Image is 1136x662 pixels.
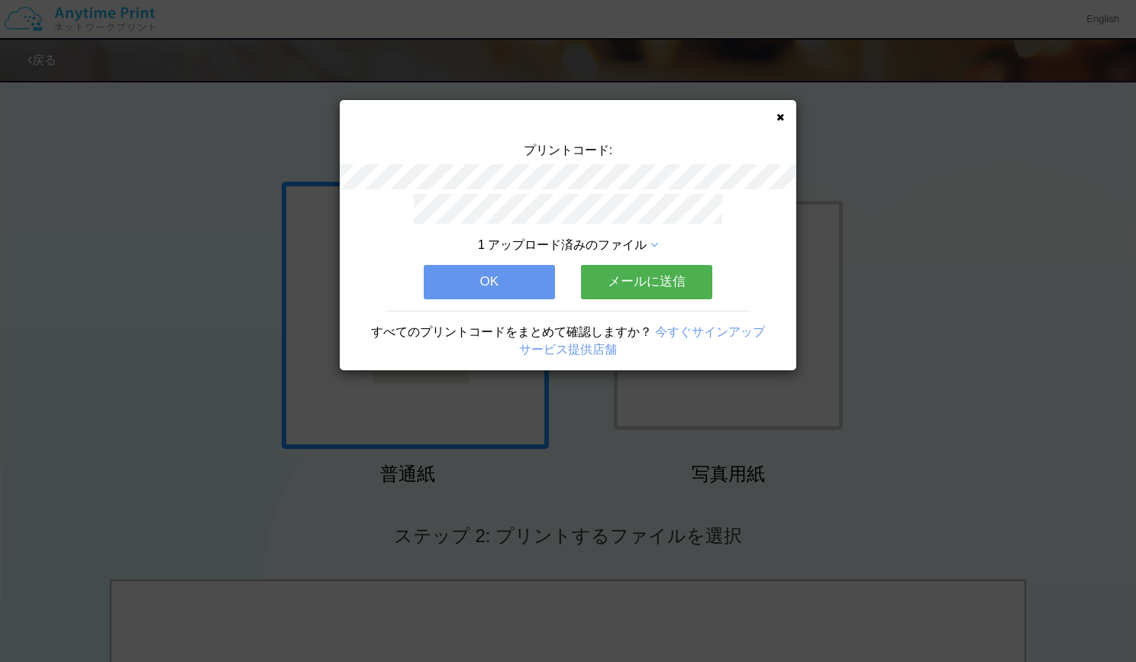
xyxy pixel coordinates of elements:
[581,265,712,299] button: メールに送信
[478,238,647,251] span: 1 アップロード済みのファイル
[519,343,617,356] a: サービス提供店舗
[524,144,612,157] span: プリントコード:
[371,325,652,338] span: すべてのプリントコードをまとめて確認しますか？
[655,325,765,338] a: 今すぐサインアップ
[424,265,555,299] button: OK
